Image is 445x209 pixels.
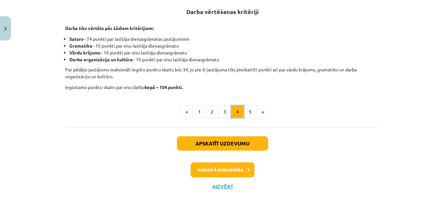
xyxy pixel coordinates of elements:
button: « [180,105,193,118]
li: – 10 punkti par visu lasītāja dienasgrāmatu [69,42,380,49]
button: » [256,105,269,118]
p: Iegūstamo punktu skaits par visu darbu [65,84,380,91]
strong: Darba organizācija un kultūra [69,56,133,62]
li: – 74 punkti par lasītāja dienasgrāmatas jautājumiem [69,36,380,42]
strong: kopā – 104 punkti. [145,84,183,90]
nav: Page navigation example [65,105,380,118]
strong: Darba vērtēšanas kritēriji [186,8,259,15]
button: Aizvērt [210,183,235,190]
img: icon-close-lesson-0947bae3869378f0d4975bcd49f059093ad1ed9edebbc8119c70593378902aed.svg [4,27,7,31]
li: – 10 punkti par visu lasītāja dienasgrāmatu [69,56,380,63]
button: 1 [193,105,206,118]
strong: Gramatika [69,43,92,49]
li: – 10 punkti par visu lasītāja dienasgrāmatu [69,49,380,56]
strong: Saturs [69,36,83,42]
button: 2 [206,105,219,118]
button: 4 [231,105,244,118]
strong: Vārdu krājums [69,50,100,55]
p: Par pēdējo jautājumu maksimāli iegūto punktu skaits būs 34, jo pie šī jautājuma tiks pieskaitīti ... [65,66,380,80]
button: 5 [244,105,257,118]
button: 3 [218,105,231,118]
button: Nākamā nodarbība [191,162,254,177]
strong: Darbs tiks vērtēts pēc šādiem kritērijiem: [65,25,153,31]
button: Apskatīt uzdevumu [177,136,268,151]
